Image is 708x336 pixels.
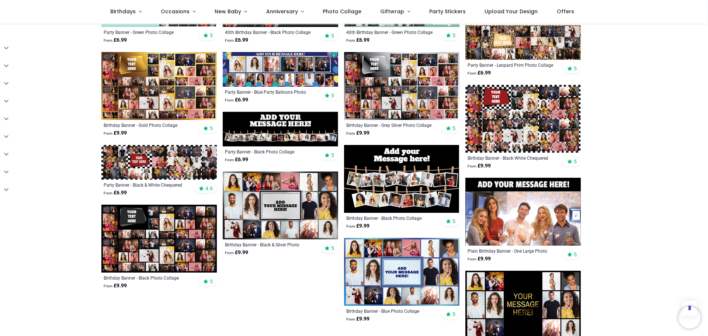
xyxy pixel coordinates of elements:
[380,8,404,15] span: Giftwrap
[331,32,334,39] span: 5
[429,8,466,15] span: Party Stickers
[104,189,127,197] strong: £ 6.99
[104,29,192,35] a: Party Banner - Green Photo Collage
[266,8,298,15] span: Anniversary
[225,251,234,255] span: From
[468,257,476,261] span: From
[465,85,581,153] img: Personalised Birthday Backdrop Banner - Black White Chequered Photo Collage - 48 Photo
[223,112,338,146] img: Personalised Party Banner - Black Photo Collage - 17 Photo Upload
[468,71,476,75] span: From
[104,38,112,42] span: From
[223,172,338,239] img: Personalised Birthday Backdrop Banner - Black & Silver Photo Collage - 16 Photo Upload
[225,149,314,155] a: Party Banner - Black Photo Collage
[346,38,355,42] span: From
[468,155,556,161] a: Birthday Banner - Black White Chequered Photo Collage
[346,224,355,228] span: From
[346,131,355,135] span: From
[331,245,334,252] span: 5
[225,89,314,95] a: Party Banner - Blue Party Balloons Photo Collage
[452,218,455,225] span: 5
[452,32,455,39] span: 5
[346,315,369,323] strong: £ 9.99
[678,306,701,329] iframe: Brevo live chat
[346,29,435,35] a: 40th Birthday Banner - Green Photo Collage
[574,65,577,72] span: 5
[225,158,234,162] span: From
[468,255,491,263] strong: £ 9.99
[468,69,491,77] strong: £ 6.99
[468,248,556,254] a: Plain Birthday Banner - One Large Photo
[225,249,248,256] strong: £ 9.99
[225,96,248,104] strong: £ 6.99
[210,278,213,285] span: 5
[346,37,369,44] strong: £ 6.99
[331,92,334,99] span: 5
[346,129,369,137] strong: £ 9.99
[225,29,314,35] a: 40th Birthday Banner - Black Photo Collage
[346,222,369,230] strong: £ 9.99
[225,156,248,163] strong: £ 6.99
[346,215,435,221] a: Birthday Banner - Black Photo Collage
[101,205,217,273] img: Personalised Birthday Backdrop Banner - Black Photo Collage - Add Text & 48 Photo
[346,317,355,321] span: From
[574,158,577,165] span: 5
[225,242,314,247] a: Birthday Banner - Black & Silver Photo Collage
[323,8,361,15] span: Photo Collage
[452,125,455,132] span: 5
[215,8,241,15] span: New Baby
[210,32,213,39] span: 5
[468,164,476,168] span: From
[346,308,435,314] a: Birthday Banner - Blue Photo Collage
[161,8,190,15] span: Occasions
[344,238,459,306] img: Personalised Birthday Backdrop Banner - Blue Photo Collage - 16 Photo Upload
[468,162,491,170] strong: £ 9.99
[104,275,192,281] a: Birthday Banner - Black Photo Collage
[104,282,127,290] strong: £ 9.99
[225,38,234,42] span: From
[574,251,577,258] span: 5
[104,129,127,137] strong: £ 9.99
[468,62,556,68] a: Party Banner - Leopard Print Photo Collage
[101,52,217,120] img: Personalised Birthday Backdrop Banner - Gold Photo Collage - Add Text & 48 Photo Upload
[465,178,581,246] img: Personalised Plain Birthday Backdrop Banner - One Large Photo - Add Text
[104,284,112,288] span: From
[210,125,213,132] span: 5
[205,185,213,192] span: 4.9
[225,98,234,102] span: From
[104,122,192,128] a: Birthday Banner - Gold Photo Collage
[110,8,136,15] span: Birthdays
[485,8,538,15] span: Upload Your Design
[344,52,459,120] img: Personalised Birthday Backdrop Banner - Grey Silver Photo Collage - Add Text & 48 Photo
[465,25,581,60] img: Personalised Party Banner - Leopard Print Photo Collage - Custom Text & 30 Photo Upload
[557,8,574,15] span: Offers
[104,37,127,44] strong: £ 6.99
[346,122,435,128] a: Birthday Banner - Grey Silver Photo Collage
[452,311,455,318] span: 5
[331,152,334,159] span: 5
[104,191,112,195] span: From
[223,52,338,87] img: Personalised Party Banner - Blue Party Balloons Photo Collage - 17 Photo Upload
[344,145,459,213] img: Personalised Birthday Backdrop Banner - Black Photo Collage - 17 Photo Upload
[104,182,192,188] a: Party Banner - Black & White Chequered Photo Collage
[104,131,112,135] span: From
[225,37,248,44] strong: £ 6.99
[101,145,217,180] img: Personalised Party Banner - Black & White Chequered Photo Collage - 30 Photos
